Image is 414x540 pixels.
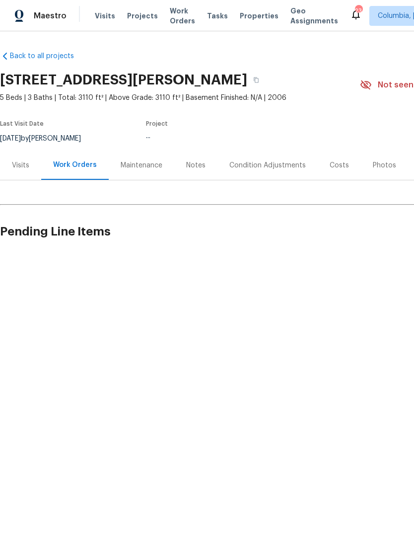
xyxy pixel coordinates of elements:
[207,12,228,19] span: Tasks
[127,11,158,21] span: Projects
[53,160,97,170] div: Work Orders
[146,121,168,127] span: Project
[146,133,337,140] div: ...
[290,6,338,26] span: Geo Assignments
[330,160,349,170] div: Costs
[95,11,115,21] span: Visits
[34,11,67,21] span: Maestro
[229,160,306,170] div: Condition Adjustments
[373,160,396,170] div: Photos
[170,6,195,26] span: Work Orders
[240,11,278,21] span: Properties
[355,6,362,16] div: 23
[247,71,265,89] button: Copy Address
[186,160,206,170] div: Notes
[12,160,29,170] div: Visits
[121,160,162,170] div: Maintenance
